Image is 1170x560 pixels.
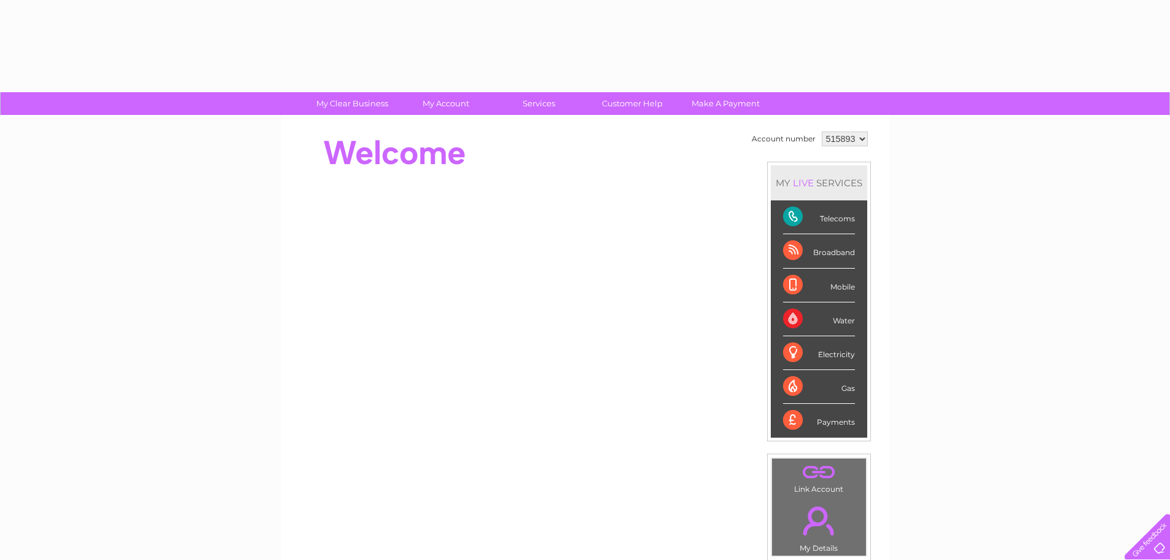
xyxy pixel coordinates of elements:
[771,496,867,556] td: My Details
[783,336,855,370] div: Electricity
[783,269,855,302] div: Mobile
[775,499,863,542] a: .
[771,165,867,200] div: MY SERVICES
[783,302,855,336] div: Water
[790,177,816,189] div: LIVE
[749,128,819,149] td: Account number
[783,200,855,234] div: Telecoms
[395,92,496,115] a: My Account
[775,462,863,483] a: .
[783,370,855,404] div: Gas
[302,92,403,115] a: My Clear Business
[783,404,855,437] div: Payments
[488,92,590,115] a: Services
[783,234,855,268] div: Broadband
[675,92,776,115] a: Make A Payment
[582,92,683,115] a: Customer Help
[771,458,867,497] td: Link Account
